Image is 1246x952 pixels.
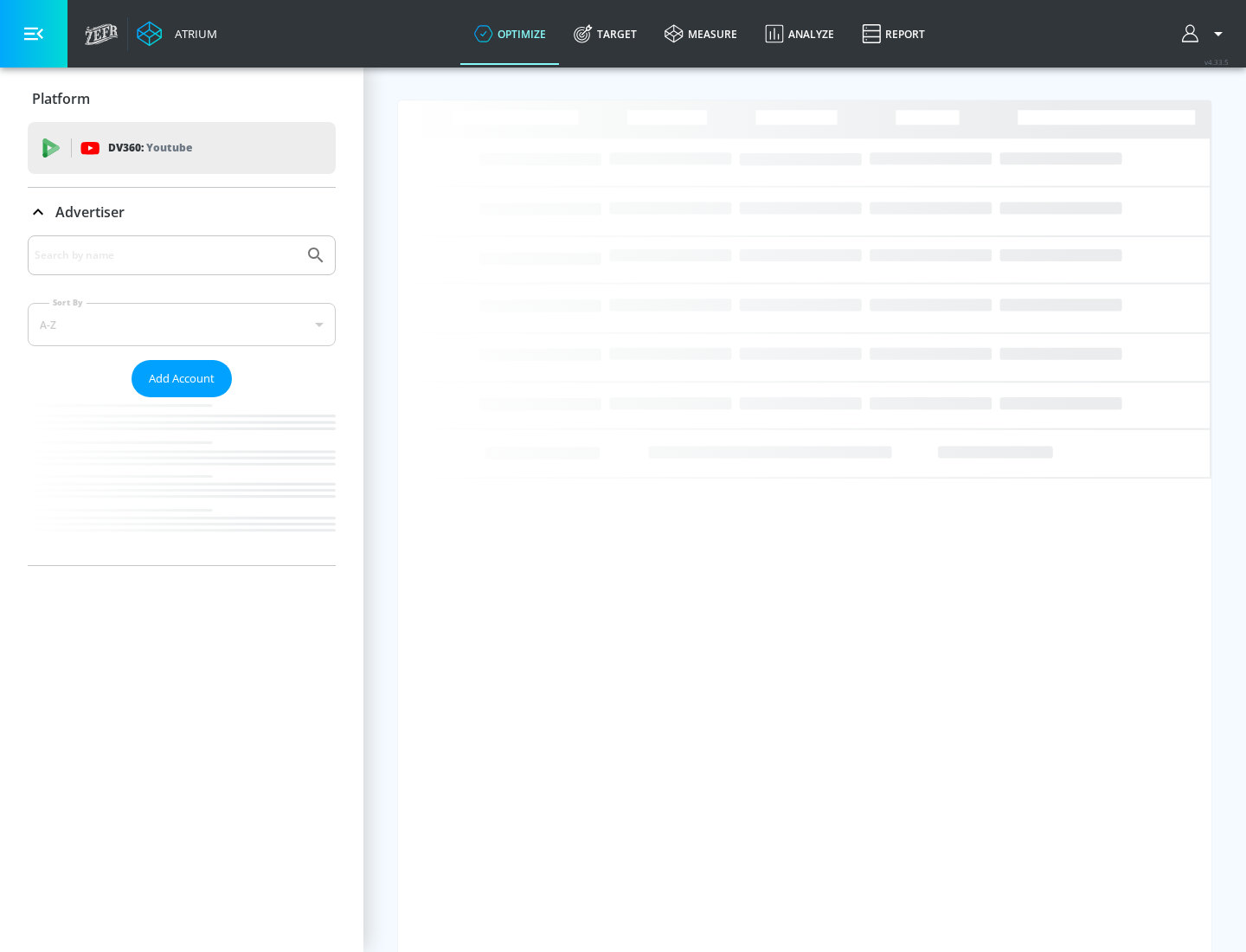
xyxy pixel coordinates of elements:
p: Advertiser [55,203,125,222]
nav: list of Advertiser [28,397,336,565]
a: Analyze [751,3,848,65]
button: Add Account [132,360,232,397]
a: Report [848,3,939,65]
div: Advertiser [28,235,336,565]
div: Atrium [168,26,217,42]
div: Platform [28,74,336,123]
span: Add Account [149,369,215,389]
div: DV360: Youtube [28,122,336,174]
a: measure [651,3,751,65]
a: Atrium [137,21,217,47]
div: A-Z [28,303,336,346]
span: v 4.33.5 [1204,57,1229,67]
label: Sort By [49,297,87,308]
p: Platform [32,89,90,108]
input: Search by name [35,244,297,267]
div: Advertiser [28,188,336,236]
a: optimize [460,3,560,65]
p: DV360: [108,138,192,158]
p: Youtube [146,138,192,157]
a: Target [560,3,651,65]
